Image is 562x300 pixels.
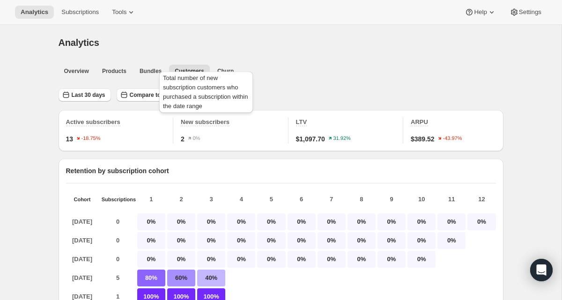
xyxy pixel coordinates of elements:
[407,213,436,230] p: 0%
[72,91,105,99] span: Last 30 days
[407,232,436,249] p: 0%
[66,251,99,268] p: [DATE]
[318,232,346,249] p: 0%
[167,270,195,286] p: 60%
[181,134,185,144] span: 2
[227,213,255,230] p: 0%
[112,8,126,16] span: Tools
[407,195,436,204] p: 10
[61,8,99,16] span: Subscriptions
[257,195,285,204] p: 5
[377,232,406,249] p: 0%
[130,91,207,99] span: Compare to: [DATE] - [DATE]
[21,8,48,16] span: Analytics
[467,195,495,204] p: 12
[407,251,436,268] p: 0%
[102,232,134,249] p: 0
[197,232,225,249] p: 0%
[257,213,285,230] p: 0%
[197,195,225,204] p: 3
[348,195,376,204] p: 8
[56,6,104,19] button: Subscriptions
[137,232,165,249] p: 0%
[167,232,195,249] p: 0%
[140,67,162,75] span: Bundles
[66,197,99,202] p: Cohort
[66,232,99,249] p: [DATE]
[348,232,376,249] p: 0%
[66,118,120,125] span: Active subscribers
[66,270,99,286] p: [DATE]
[467,213,495,230] p: 0%
[377,251,406,268] p: 0%
[443,136,462,141] text: -43.97%
[181,118,229,125] span: New subscribers
[296,134,325,144] span: $1,097.70
[318,195,346,204] p: 7
[197,213,225,230] p: 0%
[377,213,406,230] p: 0%
[137,195,165,204] p: 1
[411,134,435,144] span: $389.52
[318,251,346,268] p: 0%
[106,6,141,19] button: Tools
[137,270,165,286] p: 80%
[519,8,541,16] span: Settings
[117,88,212,102] button: Compare to: [DATE] - [DATE]
[288,195,316,204] p: 6
[288,251,316,268] p: 0%
[377,195,406,204] p: 9
[102,67,126,75] span: Products
[530,259,553,281] div: Open Intercom Messenger
[81,136,101,141] text: -18.75%
[288,232,316,249] p: 0%
[66,166,496,176] p: Retention by subscription cohort
[288,213,316,230] p: 0%
[227,232,255,249] p: 0%
[318,213,346,230] p: 0%
[296,118,307,125] span: LTV
[333,136,351,141] text: 31.92%
[227,195,255,204] p: 4
[102,251,134,268] p: 0
[257,251,285,268] p: 0%
[66,213,99,230] p: [DATE]
[102,213,134,230] p: 0
[59,88,111,102] button: Last 30 days
[437,213,466,230] p: 0%
[167,195,195,204] p: 2
[64,67,89,75] span: Overview
[137,251,165,268] p: 0%
[504,6,547,19] button: Settings
[66,134,74,144] span: 13
[137,213,165,230] p: 0%
[167,251,195,268] p: 0%
[474,8,487,16] span: Help
[348,213,376,230] p: 0%
[217,67,234,75] span: Churn
[102,270,134,286] p: 5
[227,251,255,268] p: 0%
[102,197,134,202] p: Subscriptions
[197,270,225,286] p: 40%
[348,251,376,268] p: 0%
[192,136,200,141] text: 0%
[175,67,204,75] span: Customers
[167,213,195,230] p: 0%
[459,6,502,19] button: Help
[437,195,466,204] p: 11
[411,118,428,125] span: ARPU
[197,251,225,268] p: 0%
[15,6,54,19] button: Analytics
[437,232,466,249] p: 0%
[59,37,99,48] span: Analytics
[257,232,285,249] p: 0%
